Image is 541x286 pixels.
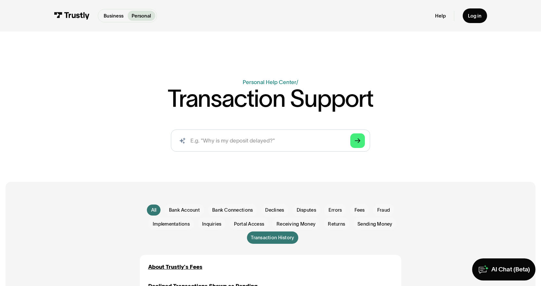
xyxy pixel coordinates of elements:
a: All [147,205,161,216]
img: Trustly Logo [54,12,90,19]
span: Sending Money [357,220,392,227]
span: Bank Connections [212,206,253,213]
span: Fraud [377,206,390,213]
span: Portal Access [234,220,264,227]
form: Email Form [140,204,401,244]
span: Errors [328,206,342,213]
a: Personal [128,11,155,21]
p: Personal [132,12,151,19]
span: Bank Account [169,206,200,213]
span: Transaction History [251,234,294,241]
span: Implementations [153,220,190,227]
span: Inquiries [202,220,221,227]
div: Log in [468,13,482,19]
div: / [296,79,298,85]
div: AI Chat (Beta) [491,266,530,274]
a: About Trustly's Fees [148,263,202,271]
p: Business [104,12,123,19]
a: AI Chat (Beta) [472,258,535,280]
a: Business [99,11,127,21]
h1: Transaction Support [168,86,373,110]
input: search [171,130,370,152]
form: Search [171,130,370,152]
span: Disputes [297,206,316,213]
a: Help [435,13,446,19]
span: Receiving Money [277,220,316,227]
div: All [151,206,157,213]
span: Returns [328,220,345,227]
a: Personal Help Center [243,79,296,85]
span: Declines [265,206,284,213]
span: Fees [354,206,365,213]
a: Log in [463,8,487,23]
